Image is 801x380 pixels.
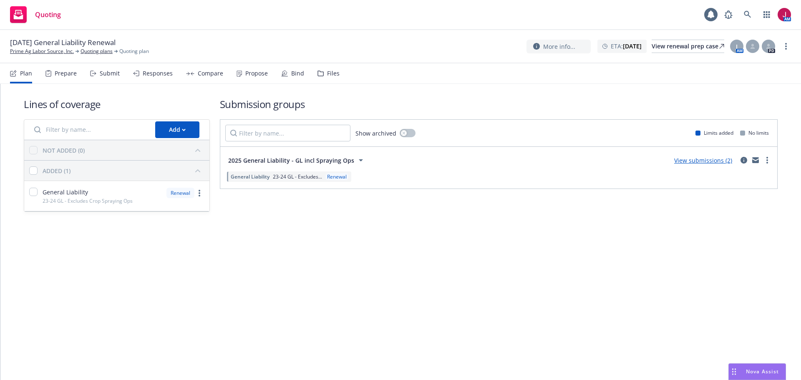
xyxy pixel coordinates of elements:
[674,156,732,164] a: View submissions (2)
[758,6,775,23] a: Switch app
[43,164,204,177] button: ADDED (1)
[35,11,61,18] span: Quoting
[746,368,779,375] span: Nova Assist
[225,152,369,169] button: 2025 General Liability - GL incl Spraying Ops
[778,8,791,21] img: photo
[143,70,173,77] div: Responses
[228,156,354,165] span: 2025 General Liability - GL incl Spraying Ops
[740,129,769,136] div: No limits
[720,6,737,23] a: Report a Bug
[611,42,642,50] span: ETA :
[198,70,223,77] div: Compare
[225,125,350,141] input: Filter by name...
[325,173,348,180] div: Renewal
[43,188,88,196] span: General Liability
[526,40,591,53] button: More info...
[81,48,113,55] a: Quoting plans
[695,129,733,136] div: Limits added
[762,155,772,165] a: more
[43,197,133,204] span: 23-24 GL - Excludes Crop Spraying Ops
[169,122,186,138] div: Add
[231,173,270,180] span: General Liability
[623,42,642,50] strong: [DATE]
[7,3,64,26] a: Quoting
[781,41,791,51] a: more
[100,70,120,77] div: Submit
[43,166,71,175] div: ADDED (1)
[543,42,575,51] span: More info...
[291,70,304,77] div: Bind
[273,173,322,180] span: 23-24 GL - Excludes...
[43,146,85,155] div: NOT ADDED (0)
[10,48,74,55] a: Prime Ag Labor Source, Inc.
[728,363,786,380] button: Nova Assist
[355,129,396,138] span: Show archived
[739,155,749,165] a: circleInformation
[652,40,724,53] a: View renewal prep case
[55,70,77,77] div: Prepare
[20,70,32,77] div: Plan
[194,188,204,198] a: more
[29,121,150,138] input: Filter by name...
[736,42,738,51] span: J
[739,6,756,23] a: Search
[220,97,778,111] h1: Submission groups
[119,48,149,55] span: Quoting plan
[751,155,761,165] a: mail
[166,188,194,198] div: Renewal
[10,38,116,48] span: [DATE] General Liability Renewal
[245,70,268,77] div: Propose
[155,121,199,138] button: Add
[24,97,210,111] h1: Lines of coverage
[327,70,340,77] div: Files
[43,143,204,157] button: NOT ADDED (0)
[729,364,739,380] div: Drag to move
